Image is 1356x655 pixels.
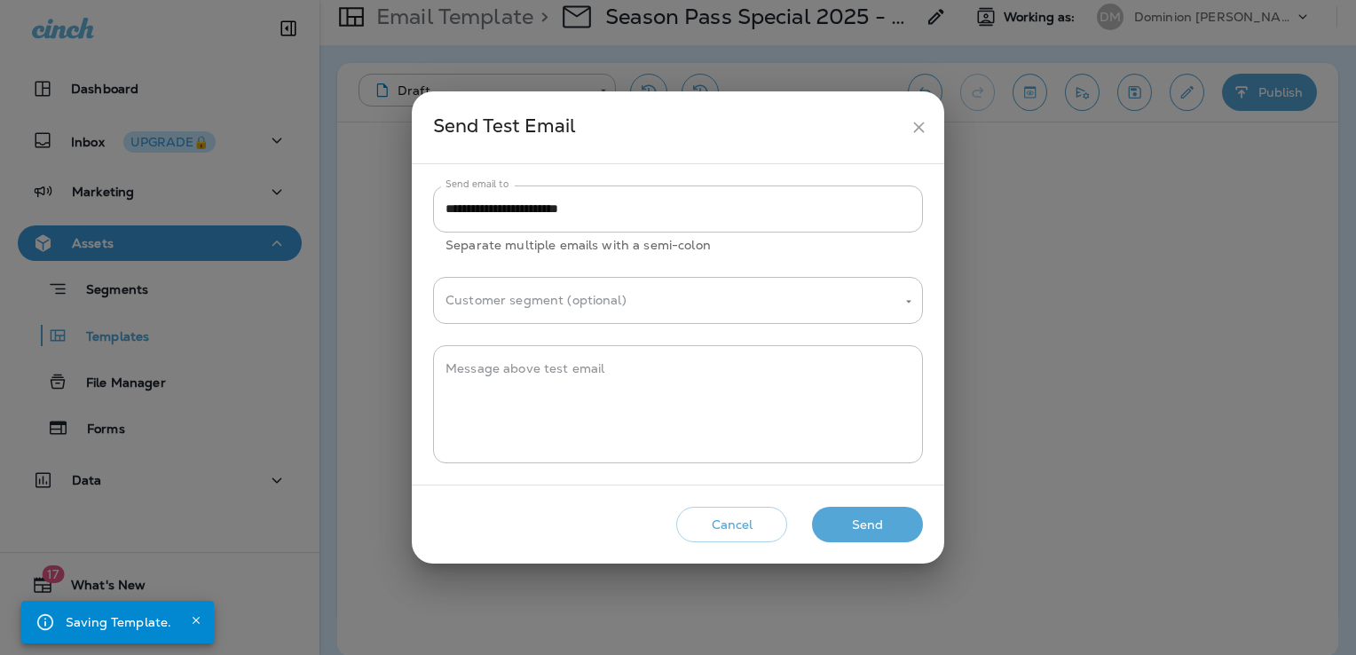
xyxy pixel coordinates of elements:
[903,111,935,144] button: close
[901,294,917,310] button: Open
[676,507,787,543] button: Cancel
[433,111,903,144] div: Send Test Email
[66,606,171,638] div: Saving Template.
[185,610,207,631] button: Close
[445,235,911,256] p: Separate multiple emails with a semi-colon
[445,178,508,191] label: Send email to
[812,507,923,543] button: Send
